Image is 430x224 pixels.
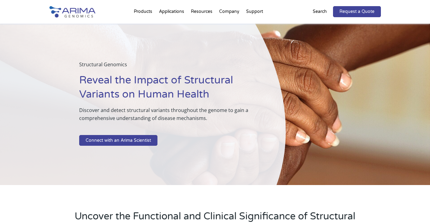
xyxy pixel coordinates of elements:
a: Connect with an Arima Scientist [79,135,157,146]
p: Search [313,8,327,16]
a: Request a Quote [333,6,381,17]
p: Discover and detect structural variants throughout the genome to gain a comprehensive understandi... [79,106,255,127]
h1: Reveal the Impact of Structural Variants on Human Health [79,73,255,106]
p: Structural Genomics [79,60,255,73]
img: Arima-Genomics-logo [49,6,95,17]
